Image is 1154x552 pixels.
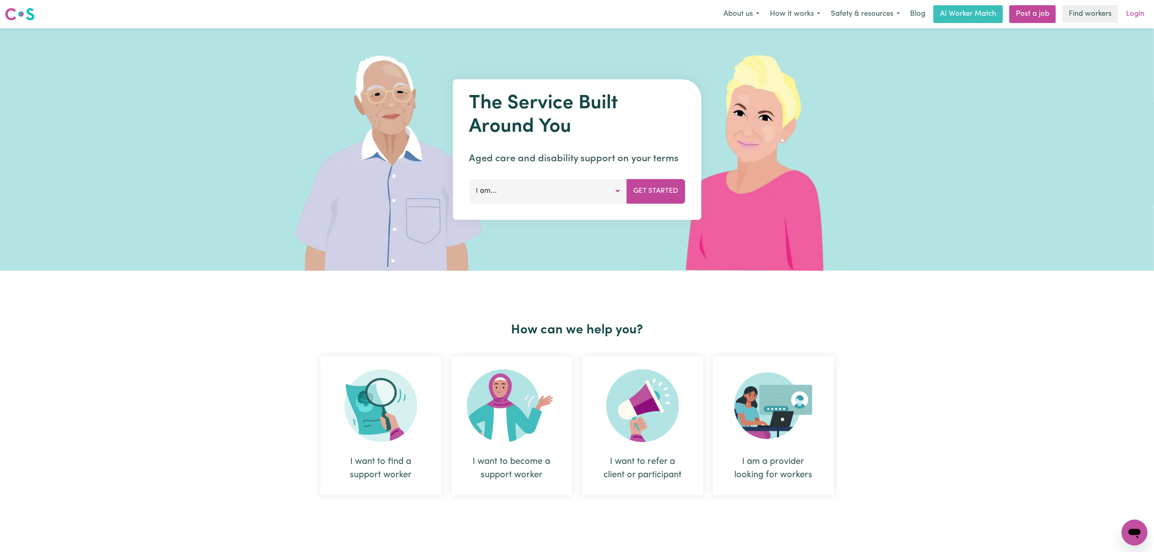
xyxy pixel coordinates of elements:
[471,455,553,482] div: I want to become a support worker
[718,6,765,23] button: About us
[905,5,930,23] a: Blog
[732,455,815,482] div: I am a provider looking for workers
[469,152,685,166] p: Aged care and disability support on your terms
[469,92,685,139] h1: The Service Built Around You
[467,369,557,442] img: Become Worker
[734,369,813,442] img: Provider
[826,6,905,23] button: Safety & resources
[315,322,839,338] h2: How can we help you?
[1121,5,1149,23] a: Login
[582,356,703,495] div: I want to refer a client or participant
[601,455,684,482] div: I want to refer a client or participant
[933,5,1003,23] a: AI Worker Match
[1062,5,1118,23] a: Find workers
[451,356,572,495] div: I want to become a support worker
[606,369,679,442] img: Refer
[1122,520,1148,546] iframe: Button to launch messaging window, conversation in progress
[469,179,627,203] button: I am...
[5,5,35,23] a: Careseekers logo
[345,369,417,442] img: Search
[626,179,685,203] button: Get Started
[340,455,422,482] div: I want to find a support worker
[713,356,834,495] div: I am a provider looking for workers
[320,356,441,495] div: I want to find a support worker
[765,6,826,23] button: How it works
[5,7,35,21] img: Careseekers logo
[1009,5,1056,23] a: Post a job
